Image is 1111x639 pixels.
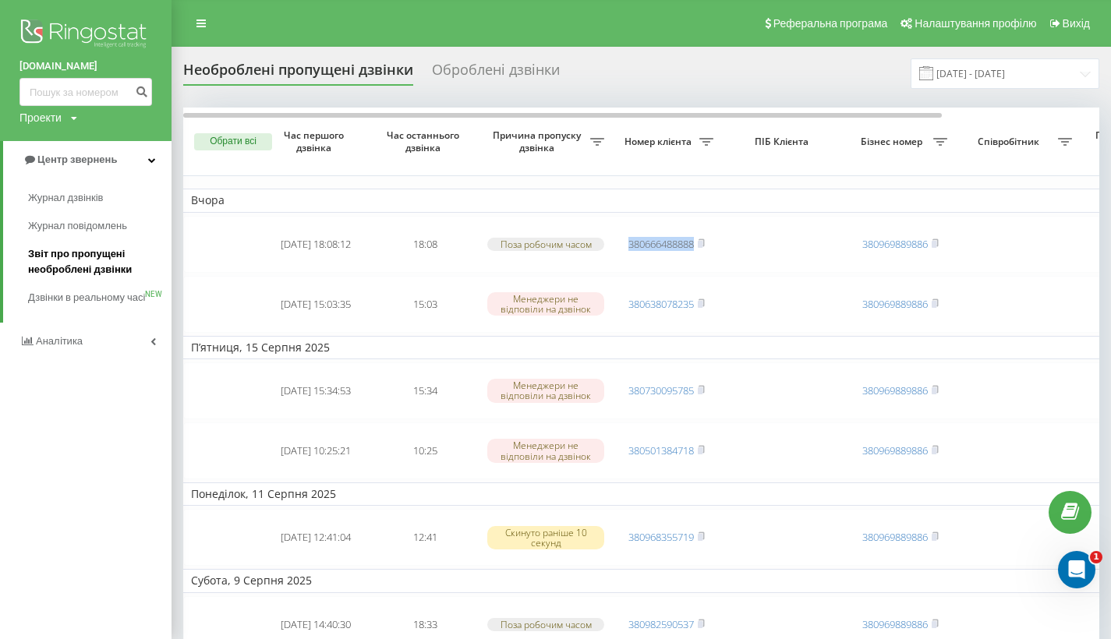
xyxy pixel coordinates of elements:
span: 1 [1090,551,1102,563]
td: 12:41 [370,509,479,566]
a: Звіт про пропущені необроблені дзвінки [28,240,172,284]
td: 15:03 [370,276,479,333]
span: Співробітник [963,136,1058,148]
span: Реферальна програма [773,17,888,30]
td: [DATE] 10:25:21 [261,422,370,479]
input: Пошук за номером [19,78,152,106]
span: Вихід [1063,17,1090,30]
a: Журнал дзвінків [28,184,172,212]
div: Необроблені пропущені дзвінки [183,62,413,86]
td: [DATE] 18:08:12 [261,216,370,273]
td: [DATE] 12:41:04 [261,509,370,566]
a: Центр звернень [3,141,172,178]
div: Скинуто раніше 10 секунд [487,526,604,549]
a: Дзвінки в реальному часіNEW [28,284,172,312]
a: 380969889886 [862,297,928,311]
a: Журнал повідомлень [28,212,172,240]
span: Дзвінки в реальному часі [28,290,145,305]
td: 18:08 [370,216,479,273]
a: [DOMAIN_NAME] [19,58,152,74]
span: ПІБ Клієнта [734,136,833,148]
a: 380968355719 [628,530,694,544]
a: 380969889886 [862,237,928,251]
span: Центр звернень [37,154,117,165]
span: Журнал повідомлень [28,218,127,234]
div: Поза робочим часом [487,618,604,631]
div: Менеджери не відповіли на дзвінок [487,292,604,316]
div: Менеджери не відповіли на дзвінок [487,379,604,402]
div: Поза робочим часом [487,238,604,251]
span: Бізнес номер [854,136,933,148]
a: 380730095785 [628,383,694,397]
a: 380666488888 [628,237,694,251]
td: [DATE] 15:03:35 [261,276,370,333]
a: 380638078235 [628,297,694,311]
a: 380501384718 [628,443,694,457]
span: Час першого дзвінка [274,129,358,154]
a: 380969889886 [862,617,928,631]
div: Проекти [19,110,62,125]
span: Причина пропуску дзвінка [487,129,590,154]
a: 380969889886 [862,530,928,544]
span: Номер клієнта [620,136,699,148]
a: 380969889886 [862,443,928,457]
div: Оброблені дзвінки [432,62,560,86]
iframe: Intercom live chat [1058,551,1095,588]
span: Журнал дзвінків [28,190,103,206]
div: Менеджери не відповіли на дзвінок [487,439,604,462]
a: 380969889886 [862,383,928,397]
td: 10:25 [370,422,479,479]
span: Звіт про пропущені необроблені дзвінки [28,246,164,277]
td: 15:34 [370,362,479,419]
img: Ringostat logo [19,16,152,55]
span: Аналiтика [36,335,83,347]
a: 380982590537 [628,617,694,631]
span: Час останнього дзвінка [383,129,467,154]
td: [DATE] 15:34:53 [261,362,370,419]
button: Обрати всі [194,133,272,150]
span: Налаштування профілю [915,17,1036,30]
